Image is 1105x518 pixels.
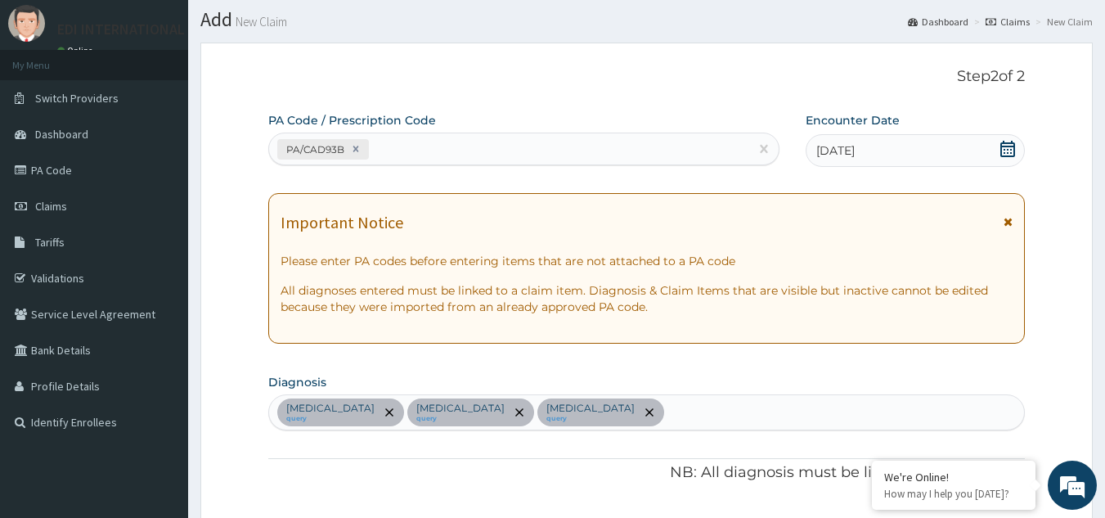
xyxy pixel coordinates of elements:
[57,45,97,56] a: Online
[281,253,1013,269] p: Please enter PA codes before entering items that are not attached to a PA code
[546,402,635,415] p: [MEDICAL_DATA]
[85,92,275,113] div: Chat with us now
[884,487,1023,501] p: How may I help you today?
[286,415,375,423] small: query
[286,402,375,415] p: [MEDICAL_DATA]
[8,5,45,42] img: User Image
[416,402,505,415] p: [MEDICAL_DATA]
[512,405,527,420] span: remove selection option
[281,214,403,232] h1: Important Notice
[268,68,1026,86] p: Step 2 of 2
[382,405,397,420] span: remove selection option
[281,282,1013,315] p: All diagnoses entered must be linked to a claim item. Diagnosis & Claim Items that are visible bu...
[986,15,1030,29] a: Claims
[30,82,66,123] img: d_794563401_company_1708531726252_794563401
[268,112,436,128] label: PA Code / Prescription Code
[908,15,968,29] a: Dashboard
[35,91,119,106] span: Switch Providers
[1031,15,1093,29] li: New Claim
[884,470,1023,484] div: We're Online!
[57,22,279,37] p: EDI INTERNATIONAL HOSPITAL LTD
[35,235,65,250] span: Tariffs
[546,415,635,423] small: query
[268,8,308,47] div: Minimize live chat window
[268,374,326,390] label: Diagnosis
[232,16,287,28] small: New Claim
[35,199,67,214] span: Claims
[268,462,1026,484] p: NB: All diagnosis must be linked to a claim item
[642,405,657,420] span: remove selection option
[8,345,312,402] textarea: Type your message and hit 'Enter'
[200,9,1093,30] h1: Add
[281,140,347,159] div: PA/CAD93B
[806,112,900,128] label: Encounter Date
[416,415,505,423] small: query
[95,155,226,320] span: We're online!
[35,127,88,142] span: Dashboard
[816,142,855,159] span: [DATE]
